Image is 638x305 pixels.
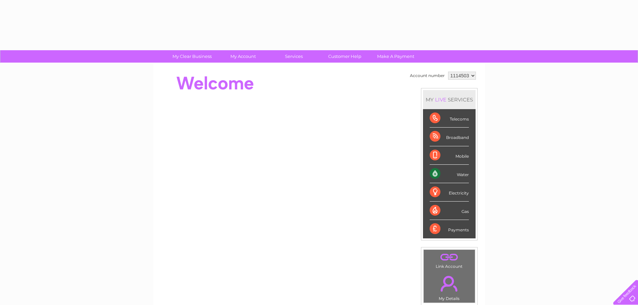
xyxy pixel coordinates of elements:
[266,50,322,63] a: Services
[430,220,469,238] div: Payments
[430,183,469,202] div: Electricity
[215,50,271,63] a: My Account
[430,165,469,183] div: Water
[430,128,469,146] div: Broadband
[368,50,423,63] a: Make A Payment
[423,249,475,271] td: Link Account
[408,70,446,81] td: Account number
[423,90,476,109] div: MY SERVICES
[425,272,473,295] a: .
[164,50,220,63] a: My Clear Business
[430,202,469,220] div: Gas
[317,50,372,63] a: Customer Help
[434,96,448,103] div: LIVE
[430,109,469,128] div: Telecoms
[425,251,473,263] a: .
[430,146,469,165] div: Mobile
[423,270,475,303] td: My Details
